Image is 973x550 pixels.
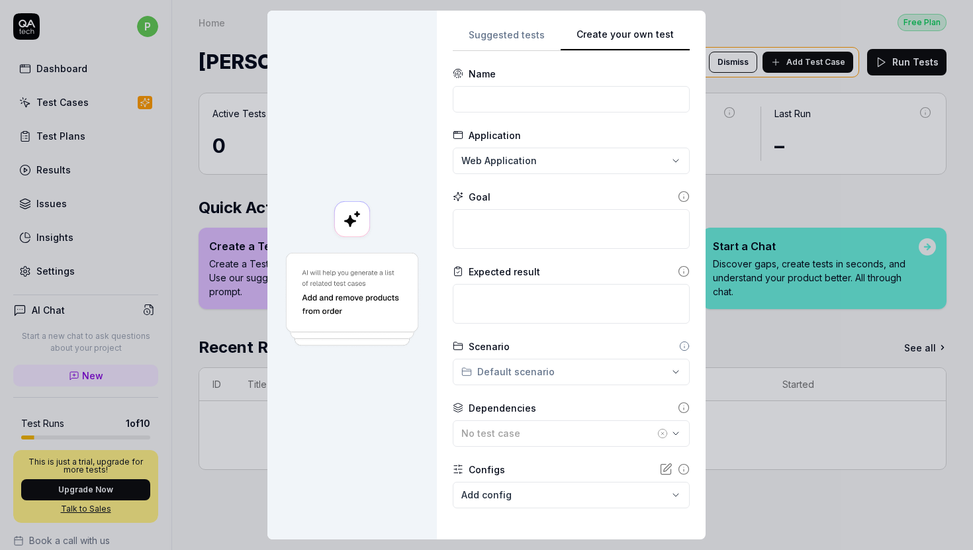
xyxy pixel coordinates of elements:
[469,401,536,415] div: Dependencies
[469,265,540,279] div: Expected result
[469,340,510,353] div: Scenario
[469,463,505,477] div: Configs
[469,128,521,142] div: Application
[453,420,690,447] button: No test case
[453,27,561,51] button: Suggested tests
[561,27,690,51] button: Create your own test
[461,365,555,379] div: Default scenario
[469,67,496,81] div: Name
[453,148,690,174] button: Web Application
[283,251,421,348] img: Generate a test using AI
[453,359,690,385] button: Default scenario
[469,190,490,204] div: Goal
[461,154,537,167] span: Web Application
[461,428,520,439] span: No test case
